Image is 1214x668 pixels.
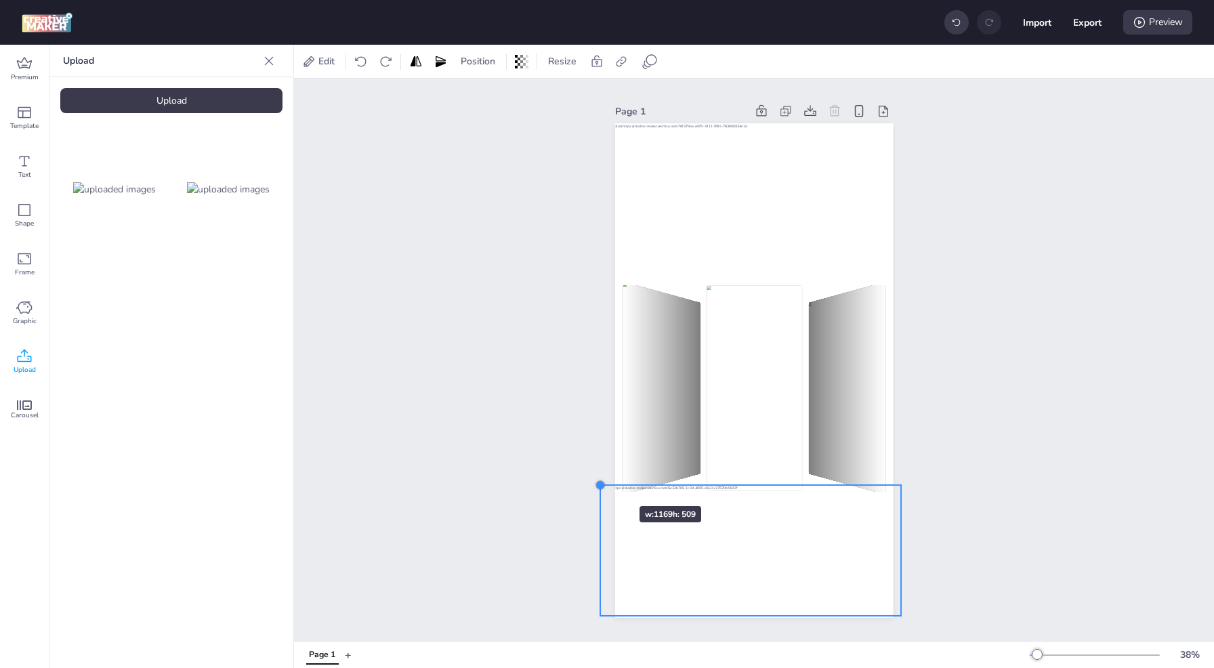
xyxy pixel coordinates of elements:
[299,643,345,667] div: Tabs
[1023,8,1051,37] button: Import
[345,643,352,667] button: +
[22,12,72,33] img: logo Creative Maker
[1073,8,1102,37] button: Export
[458,54,498,68] span: Position
[10,121,39,131] span: Template
[545,54,579,68] span: Resize
[309,649,335,661] div: Page 1
[187,182,270,196] img: uploaded images
[615,104,747,119] div: Page 1
[73,182,156,196] img: uploaded images
[60,88,282,113] div: Upload
[11,410,39,421] span: Carousel
[14,364,36,375] span: Upload
[1123,10,1192,35] div: Preview
[11,72,39,83] span: Premium
[13,316,37,327] span: Graphic
[15,218,34,229] span: Shape
[1173,648,1206,662] div: 38 %
[63,45,258,77] p: Upload
[15,267,35,278] span: Frame
[640,506,701,522] div: w: 1169 h: 509
[316,54,337,68] span: Edit
[18,169,31,180] span: Text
